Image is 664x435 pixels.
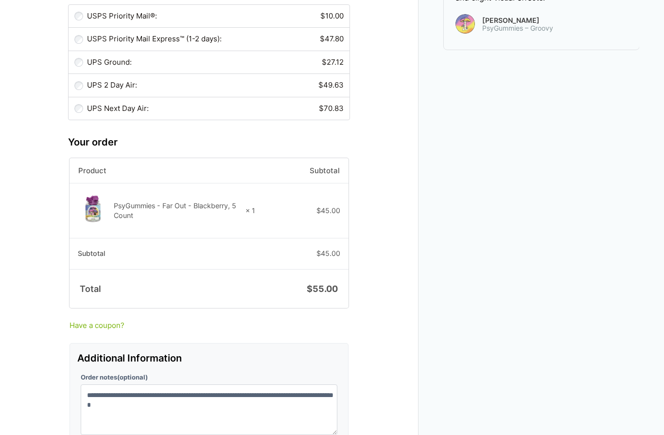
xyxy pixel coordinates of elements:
span: $ [307,284,313,294]
bdi: 45.00 [316,206,340,215]
label: USPS Priority Mail Express™ (1-2 days): [87,34,344,45]
bdi: 55.00 [307,284,338,294]
img: Blackberry hero dose magic mushroom gummies in a PsyGuys branded jar [78,194,109,225]
strong: × 1 [245,206,255,216]
span: $ [320,34,325,43]
h3: Additional Information [77,351,341,365]
span: (optional) [117,373,148,381]
th: Total [70,269,256,308]
h3: Your order [68,135,350,149]
span: $ [320,11,325,20]
span: [PERSON_NAME] [482,17,553,24]
span: PsyGummies – Groovy [482,24,553,32]
span: $ [319,104,324,113]
span: $ [322,57,327,67]
bdi: 49.63 [318,80,344,90]
th: Subtotal [70,238,256,269]
bdi: 10.00 [320,11,344,20]
div: PsyGummies - Far Out - Blackberry, 5 Count [114,201,239,220]
label: Order notes [81,374,337,381]
span: $ [316,206,321,215]
bdi: 70.83 [319,104,344,113]
th: Product [70,158,256,183]
span: $ [318,80,323,90]
label: USPS Priority Mail®: [87,11,344,22]
bdi: 27.12 [322,57,344,67]
label: UPS Ground: [87,57,344,68]
bdi: 47.80 [320,34,344,43]
span: $ [316,249,321,257]
label: UPS Next Day Air: [87,103,344,114]
th: Subtotal [255,158,348,183]
a: Have a coupon? [70,320,349,331]
bdi: 45.00 [316,249,340,257]
label: UPS 2 Day Air: [87,80,344,91]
